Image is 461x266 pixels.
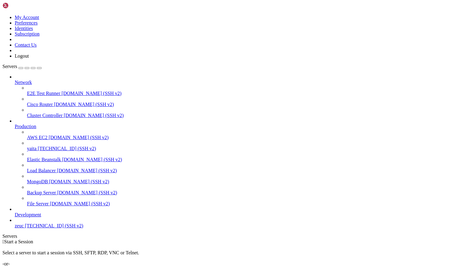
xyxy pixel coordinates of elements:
span: [DOMAIN_NAME] (SSH v2) [57,190,117,195]
a: Backup Server [DOMAIN_NAME] (SSH v2) [27,190,459,196]
a: zeuc [TECHNICAL_ID] (SSH v2) [15,223,459,229]
li: AWS EC2 [DOMAIN_NAME] (SSH v2) [27,129,459,140]
span: E2E Test Runner [27,91,60,96]
span: [DOMAIN_NAME] (SSH v2) [54,102,114,107]
a: E2E Test Runner [DOMAIN_NAME] (SSH v2) [27,91,459,96]
li: zeuc [TECHNICAL_ID] (SSH v2) [15,218,459,229]
a: yaita [TECHNICAL_ID] (SSH v2) [27,146,459,151]
span: Start a Session [4,239,33,244]
a: Servers [2,64,42,69]
span: Elastic Beanstalk [27,157,61,162]
a: Preferences [15,20,38,25]
li: Network [15,74,459,118]
span: Load Balancer [27,168,56,173]
span: Development [15,212,41,217]
li: yaita [TECHNICAL_ID] (SSH v2) [27,140,459,151]
div: Servers [2,234,459,239]
li: File Server [DOMAIN_NAME] (SSH v2) [27,196,459,207]
li: Cisco Router [DOMAIN_NAME] (SSH v2) [27,96,459,107]
a: File Server [DOMAIN_NAME] (SSH v2) [27,201,459,207]
span: [DOMAIN_NAME] (SSH v2) [57,168,117,173]
span: File Server [27,201,49,206]
span: MongoDB [27,179,48,184]
span: [DOMAIN_NAME] (SSH v2) [64,113,124,118]
span: [DOMAIN_NAME] (SSH v2) [50,201,110,206]
a: Development [15,212,459,218]
span: zeuc [15,223,24,228]
a: AWS EC2 [DOMAIN_NAME] (SSH v2) [27,135,459,140]
a: Contact Us [15,42,37,47]
span: Network [15,80,32,85]
span: [DOMAIN_NAME] (SSH v2) [49,135,109,140]
span: [TECHNICAL_ID] (SSH v2) [25,223,83,228]
a: Production [15,124,459,129]
span: Production [15,124,36,129]
a: MongoDB [DOMAIN_NAME] (SSH v2) [27,179,459,184]
a: Elastic Beanstalk [DOMAIN_NAME] (SSH v2) [27,157,459,162]
span: [DOMAIN_NAME] (SSH v2) [62,157,122,162]
a: Cisco Router [DOMAIN_NAME] (SSH v2) [27,102,459,107]
li: Load Balancer [DOMAIN_NAME] (SSH v2) [27,162,459,173]
span: Cisco Router [27,102,53,107]
span: yaita [27,146,36,151]
a: Identities [15,26,33,31]
a: Logout [15,53,29,59]
a: Load Balancer [DOMAIN_NAME] (SSH v2) [27,168,459,173]
span: Cluster Controller [27,113,63,118]
li: E2E Test Runner [DOMAIN_NAME] (SSH v2) [27,85,459,96]
a: Cluster Controller [DOMAIN_NAME] (SSH v2) [27,113,459,118]
span: Backup Server [27,190,56,195]
span: Servers [2,64,17,69]
a: Subscription [15,31,40,36]
span: [DOMAIN_NAME] (SSH v2) [49,179,109,184]
li: Production [15,118,459,207]
li: Backup Server [DOMAIN_NAME] (SSH v2) [27,184,459,196]
a: My Account [15,15,39,20]
span: [TECHNICAL_ID] (SSH v2) [38,146,96,151]
span:  [2,239,4,244]
li: Cluster Controller [DOMAIN_NAME] (SSH v2) [27,107,459,118]
img: Shellngn [2,2,38,9]
li: Development [15,207,459,218]
li: MongoDB [DOMAIN_NAME] (SSH v2) [27,173,459,184]
li: Elastic Beanstalk [DOMAIN_NAME] (SSH v2) [27,151,459,162]
span: AWS EC2 [27,135,48,140]
a: Network [15,80,459,85]
span: [DOMAIN_NAME] (SSH v2) [62,91,122,96]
